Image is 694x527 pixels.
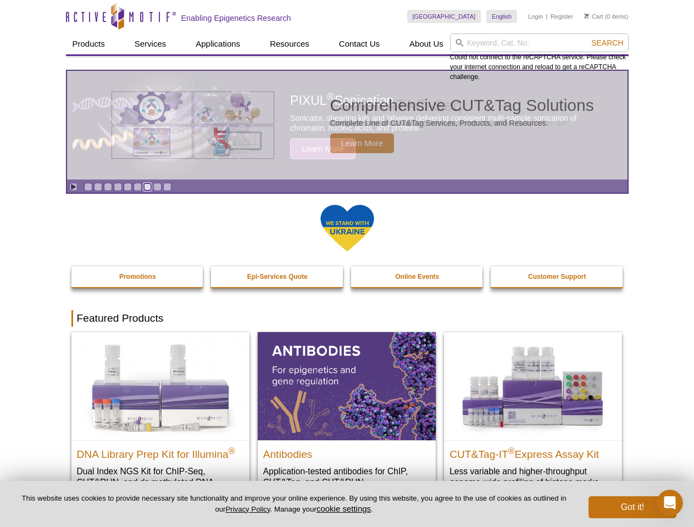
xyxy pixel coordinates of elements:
[584,10,629,23] li: (0 items)
[508,446,515,455] sup: ®
[403,33,450,54] a: About Us
[189,33,247,54] a: Applications
[317,504,371,513] button: cookie settings
[71,266,204,287] a: Promotions
[584,13,603,20] a: Cart
[491,266,624,287] a: Customer Support
[546,10,548,23] li: |
[330,118,594,128] p: Complete Line of CUT&Tag Services, Products, and Resources.
[258,332,436,440] img: All Antibodies
[584,13,589,19] img: Your Cart
[69,183,77,191] a: Toggle autoplay
[18,494,570,514] p: This website uses cookies to provide necessary site functionality and improve your online experie...
[588,38,626,48] button: Search
[450,33,629,52] input: Keyword, Cat. No.
[67,71,628,180] a: Various genetic charts and diagrams. Comprehensive CUT&Tag Solutions Complete Line of CUT&Tag Ser...
[119,273,156,281] strong: Promotions
[528,273,586,281] strong: Customer Support
[71,332,249,440] img: DNA Library Prep Kit for Illumina
[71,332,249,509] a: DNA Library Prep Kit for Illumina DNA Library Prep Kit for Illumina® Dual Index NGS Kit for ChIP-...
[77,466,244,499] p: Dual Index NGS Kit for ChIP-Seq, CUT&RUN, and ds methylated DNA assays.
[181,13,291,23] h2: Enabling Epigenetics Research
[449,466,617,488] p: Less variable and higher-throughput genome-wide profiling of histone marks​.
[330,97,594,114] h2: Comprehensive CUT&Tag Solutions
[263,466,430,488] p: Application-tested antibodies for ChIP, CUT&Tag, and CUT&RUN.
[528,13,543,20] a: Login
[84,183,92,191] a: Go to slide 1
[66,33,112,54] a: Products
[211,266,344,287] a: Epi-Services Quote
[67,71,628,180] article: Comprehensive CUT&Tag Solutions
[128,33,173,54] a: Services
[330,133,395,153] span: Learn More
[71,310,623,327] h2: Featured Products
[110,91,275,160] img: Various genetic charts and diagrams.
[591,38,623,47] span: Search
[77,444,244,460] h2: DNA Library Prep Kit for Illumina
[225,505,270,513] a: Privacy Policy
[229,446,235,455] sup: ®
[104,183,112,191] a: Go to slide 3
[395,273,439,281] strong: Online Events
[153,183,162,191] a: Go to slide 8
[444,332,622,440] img: CUT&Tag-IT® Express Assay Kit
[449,444,617,460] h2: CUT&Tag-IT Express Assay Kit
[114,183,122,191] a: Go to slide 4
[143,183,152,191] a: Go to slide 7
[407,10,481,23] a: [GEOGRAPHIC_DATA]
[450,33,629,82] div: Could not connect to the reCAPTCHA service. Please check your internet connection and reload to g...
[551,13,573,20] a: Register
[351,266,484,287] a: Online Events
[163,183,171,191] a: Go to slide 9
[320,204,375,253] img: We Stand With Ukraine
[486,10,517,23] a: English
[263,33,316,54] a: Resources
[263,444,430,460] h2: Antibodies
[124,183,132,191] a: Go to slide 5
[657,490,683,516] iframe: Intercom live chat
[332,33,386,54] a: Contact Us
[258,332,436,498] a: All Antibodies Antibodies Application-tested antibodies for ChIP, CUT&Tag, and CUT&RUN.
[444,332,622,498] a: CUT&Tag-IT® Express Assay Kit CUT&Tag-IT®Express Assay Kit Less variable and higher-throughput ge...
[134,183,142,191] a: Go to slide 6
[247,273,308,281] strong: Epi-Services Quote
[588,496,676,518] button: Got it!
[94,183,102,191] a: Go to slide 2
